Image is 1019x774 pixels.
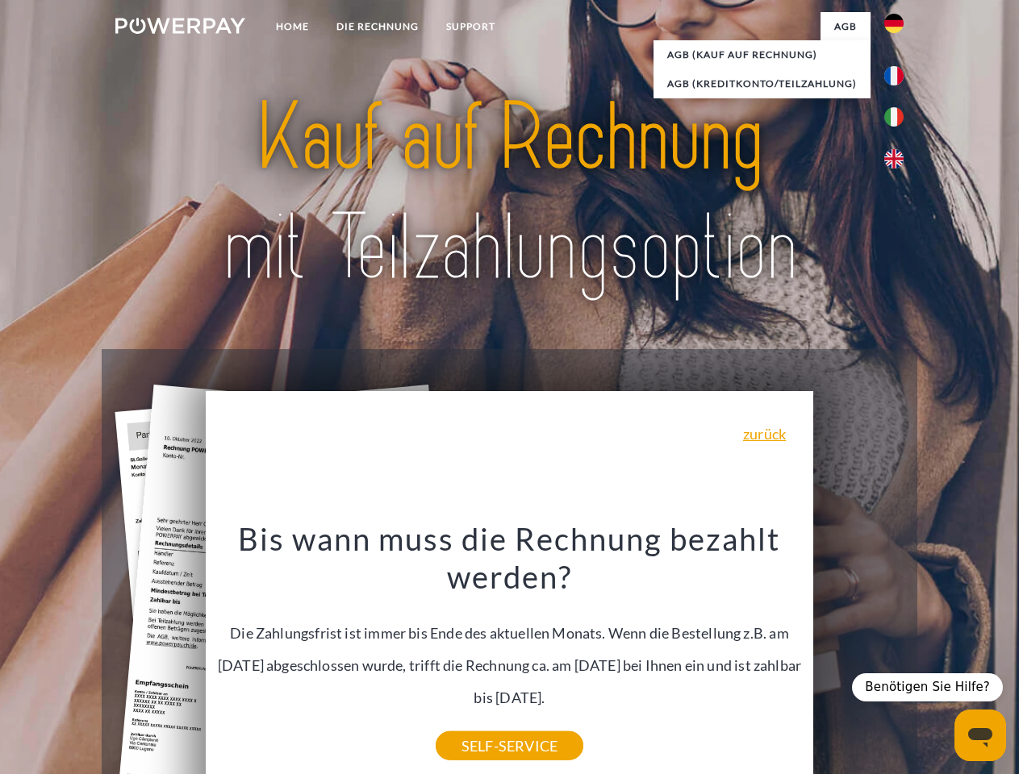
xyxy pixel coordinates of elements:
[323,12,432,41] a: DIE RECHNUNG
[436,731,583,760] a: SELF-SERVICE
[821,12,871,41] a: agb
[884,107,904,127] img: it
[852,673,1003,701] div: Benötigen Sie Hilfe?
[654,40,871,69] a: AGB (Kauf auf Rechnung)
[215,519,804,597] h3: Bis wann muss die Rechnung bezahlt werden?
[215,519,804,746] div: Die Zahlungsfrist ist immer bis Ende des aktuellen Monats. Wenn die Bestellung z.B. am [DATE] abg...
[884,14,904,33] img: de
[154,77,865,309] img: title-powerpay_de.svg
[432,12,509,41] a: SUPPORT
[262,12,323,41] a: Home
[115,18,245,34] img: logo-powerpay-white.svg
[954,709,1006,761] iframe: Schaltfläche zum Öffnen des Messaging-Fensters; Konversation läuft
[884,66,904,85] img: fr
[884,149,904,169] img: en
[743,427,786,441] a: zurück
[654,69,871,98] a: AGB (Kreditkonto/Teilzahlung)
